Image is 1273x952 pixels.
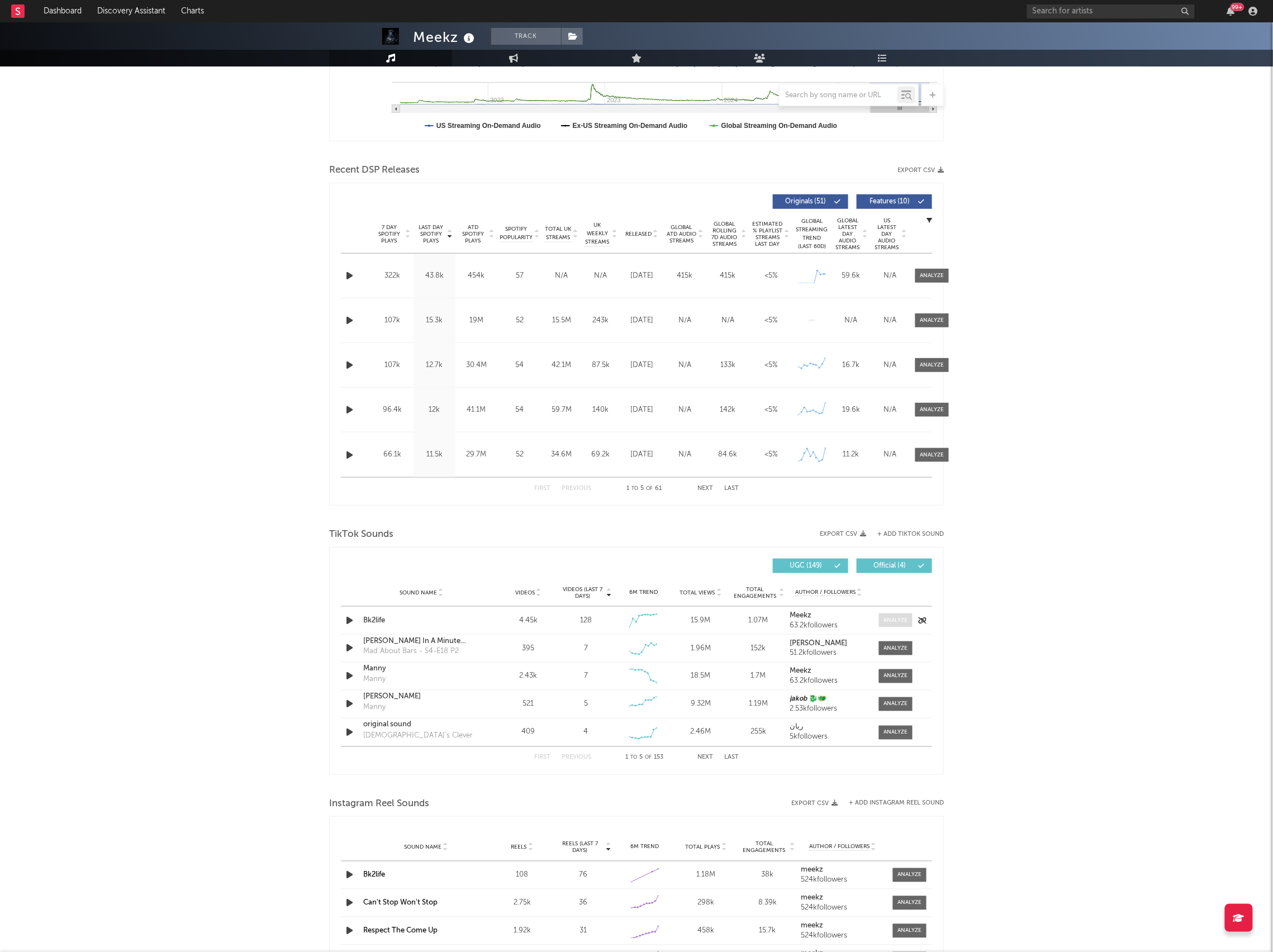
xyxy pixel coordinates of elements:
span: Total Plays [686,844,720,851]
strong: meekz [801,894,823,902]
span: Sound Name [404,844,441,851]
button: UGC(149) [773,559,848,573]
span: Last Day Spotify Plays [416,224,446,244]
div: 42.1M [545,360,578,371]
div: 5 [584,699,588,710]
div: <5% [752,360,790,371]
span: UK Weekly Streams [584,221,611,246]
div: 52 [500,315,539,326]
button: First [534,755,550,761]
button: Export CSV [897,167,944,174]
div: N/A [709,315,747,326]
button: Export CSV [820,531,866,537]
strong: meekz [801,867,823,874]
div: 7 [584,643,588,654]
strong: Meekz [790,668,812,675]
div: 19M [458,315,495,326]
a: 𝙟𝙖𝙠𝙤𝙗 🐉🐲 [790,696,868,703]
span: Global Latest Day Audio Streams [834,217,861,251]
button: Next [697,485,713,492]
button: Previous [562,485,591,492]
div: [DATE] [623,449,661,460]
button: + Add TikTok Sound [866,531,944,537]
span: UGC ( 149 ) [780,563,832,569]
div: 458k [678,926,734,937]
div: 8.39k [740,898,796,909]
div: 52 [500,449,539,460]
input: Search for artists [1027,4,1195,18]
div: 59.7M [545,404,578,416]
div: 87.5k [584,360,617,371]
div: 152k [733,643,785,654]
a: [PERSON_NAME] In A Minute Remix [363,636,480,647]
div: N/A [666,360,704,371]
span: Features ( 10 ) [864,198,915,205]
div: 19.6k [834,404,868,416]
button: First [534,485,550,492]
div: 54 [500,360,539,371]
span: Global Rolling 7D Audio Streams [709,221,740,247]
text: Ex-US Streaming On-Demand Audio [573,122,688,130]
div: 298k [678,898,734,909]
button: Next [697,755,713,761]
div: 15.3k [416,315,453,326]
div: Mad About Bars - S4-E18 P2 [363,646,459,658]
div: [DEMOGRAPHIC_DATA]'s Clever [363,731,473,742]
div: 521 [502,699,554,710]
div: 255k [733,727,785,738]
button: + Add TikTok Sound [877,531,944,537]
div: 43.8k [416,270,453,282]
span: to [630,755,637,760]
span: of [645,755,652,760]
span: Total Engagements [740,841,789,854]
a: [PERSON_NAME] [363,692,480,703]
a: original sound [363,720,480,731]
div: 2.75k [494,898,550,909]
div: <5% [752,404,790,416]
div: 51.2k followers [790,650,868,658]
div: 38k [740,870,796,881]
a: ریان [790,723,868,731]
div: 34.6M [545,449,578,460]
span: Total Views [680,589,715,596]
a: [PERSON_NAME] [790,640,868,648]
button: Export CSV [791,800,838,807]
span: Spotify Popularity [500,225,533,242]
div: [DATE] [623,315,661,326]
span: Reels [511,844,526,851]
button: Track [491,28,561,45]
div: 1.92k [494,926,550,937]
div: [DATE] [623,404,661,416]
div: 409 [502,727,554,738]
div: 99 + [1231,3,1244,11]
span: US Latest Day Audio Streams [873,217,900,251]
div: 41.1M [458,404,495,416]
span: Sound Name [400,589,437,596]
div: 107k [374,315,411,326]
div: 7 [584,671,588,682]
button: + Add Instagram Reel Sound [849,800,944,806]
button: Last [724,485,739,492]
strong: meekz [801,922,823,930]
div: 243k [584,315,617,326]
div: 9.32M [675,699,727,710]
span: 7 Day Spotify Plays [374,224,404,244]
div: 142k [709,404,747,416]
div: <5% [752,315,790,326]
div: 1.96M [675,643,727,654]
div: 12k [416,404,453,416]
div: 30.4M [458,360,495,371]
span: Recent DSP Releases [329,164,420,177]
div: 107k [374,360,411,371]
div: 63.2k followers [790,678,868,686]
div: 4 [583,727,588,738]
strong: [PERSON_NAME] [790,640,848,647]
div: N/A [873,449,907,460]
div: 31 [555,926,611,937]
div: 54 [500,404,539,416]
div: 11.5k [416,449,453,460]
div: 29.7M [458,449,495,460]
div: 1.7M [733,671,785,682]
